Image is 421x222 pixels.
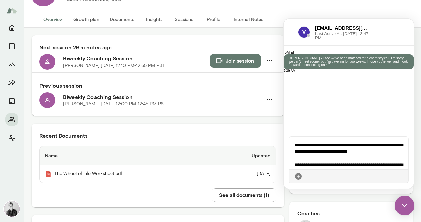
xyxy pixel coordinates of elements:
[32,12,87,21] span: Last Active At: [DATE] 12:47 PM
[63,62,165,69] p: [PERSON_NAME] · [DATE] · 12:10 PM-12:55 PM PST
[5,95,18,108] button: Documents
[5,58,18,71] button: Growth Plan
[199,11,228,27] button: Profile
[14,7,26,19] img: data:image/png;base64,iVBORw0KGgoAAAANSUhEUgAAAMgAAADICAYAAACtWK6eAAANX0lEQVR4AeydWZcV1RXHD/Mog8g...
[5,21,18,34] button: Home
[139,11,169,27] button: Insights
[5,113,18,126] button: Members
[40,146,216,165] th: Name
[39,82,276,90] h6: Previous session
[216,165,276,183] td: [DATE]
[39,132,276,140] h6: Recent Documents
[63,55,210,62] h6: Biweekly Coaching Session
[5,131,18,144] button: Client app
[5,39,18,53] button: Sessions
[39,43,276,51] h6: Next session 29 minutes ago
[32,5,87,12] h6: [EMAIL_ADDRESS][DOMAIN_NAME]
[7,4,17,17] img: Mento
[5,76,18,89] button: Insights
[105,11,139,27] button: Documents
[169,11,199,27] button: Sessions
[38,11,68,27] button: Overview
[5,38,125,48] p: Hi [PERSON_NAME] - I see we've been matched for a chemistry call. I'm sorry we can't meet sooner ...
[210,54,261,68] button: Join session
[212,188,276,202] button: See all documents (1)
[297,210,405,217] h6: Coaches
[63,101,166,107] p: [PERSON_NAME] · [DATE] · 12:00 PM-12:45 PM PST
[40,165,216,183] th: The Wheel of Life Worksheet.pdf
[4,201,20,217] img: Tré Wright
[63,93,262,101] h6: Biweekly Coaching Session
[45,171,52,177] img: Mento
[216,146,276,165] th: Updated
[68,11,105,27] button: Growth plan
[228,11,269,27] button: Internal Notes
[11,153,19,161] div: Attach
